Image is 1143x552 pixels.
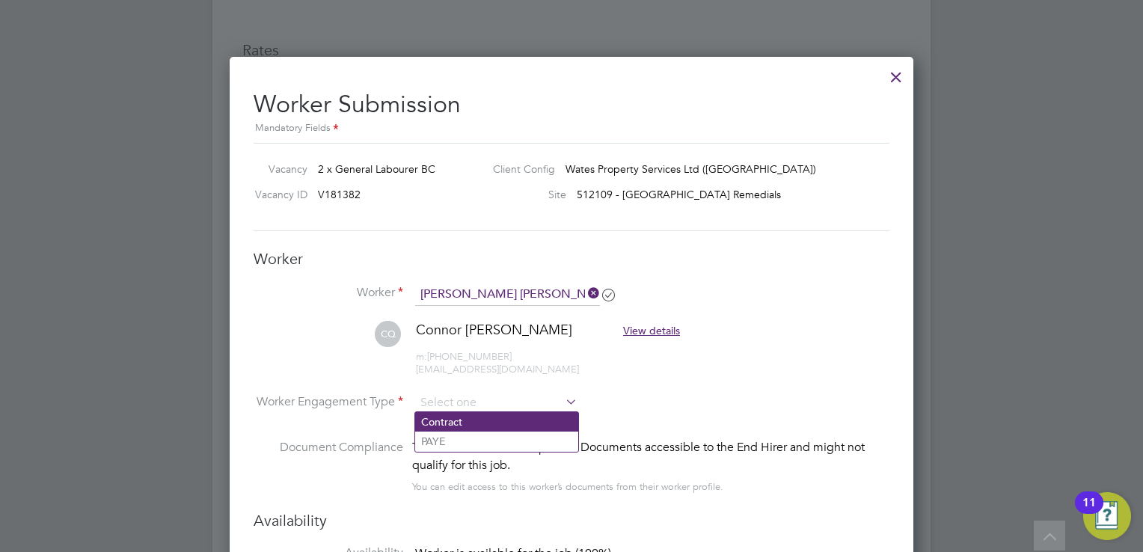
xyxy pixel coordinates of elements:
[1083,492,1131,540] button: Open Resource Center, 11 new notifications
[415,432,578,451] li: PAYE
[416,350,427,363] span: m:
[412,478,723,496] div: You can edit access to this worker’s documents from their worker profile.
[254,120,889,137] div: Mandatory Fields
[415,392,577,414] input: Select one
[416,321,572,338] span: Connor [PERSON_NAME]
[481,162,555,176] label: Client Config
[1082,503,1096,522] div: 11
[577,188,781,201] span: 512109 - [GEOGRAPHIC_DATA] Remedials
[248,188,307,201] label: Vacancy ID
[415,283,600,306] input: Search for...
[416,350,512,363] span: [PHONE_NUMBER]
[318,162,435,176] span: 2 x General Labourer BC
[254,249,889,269] h3: Worker
[415,412,578,432] li: Contract
[248,162,307,176] label: Vacancy
[623,324,680,337] span: View details
[254,78,889,137] h2: Worker Submission
[254,438,403,493] label: Document Compliance
[254,511,889,530] h3: Availability
[254,285,403,301] label: Worker
[566,162,816,176] span: Wates Property Services Ltd ([GEOGRAPHIC_DATA])
[412,438,889,474] div: This worker has no Compliance Documents accessible to the End Hirer and might not qualify for thi...
[318,188,361,201] span: V181382
[375,321,401,347] span: CQ
[481,188,566,201] label: Site
[416,363,579,375] span: [EMAIL_ADDRESS][DOMAIN_NAME]
[254,394,403,410] label: Worker Engagement Type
